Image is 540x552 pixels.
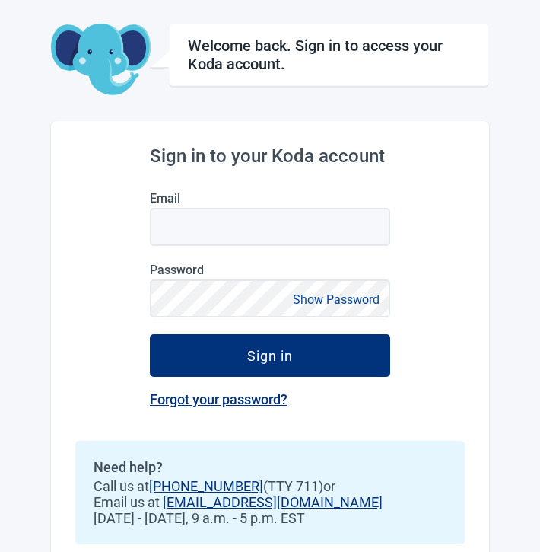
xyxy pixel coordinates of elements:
[150,391,287,407] a: Forgot your password?
[94,494,446,510] span: Email us at
[150,145,390,167] h2: Sign in to your Koda account
[288,289,384,310] button: Show Password
[94,459,446,475] h2: Need help?
[51,24,151,97] img: Koda Elephant
[163,494,383,510] a: [EMAIL_ADDRESS][DOMAIN_NAME]
[94,478,446,494] span: Call us at (TTY 711) or
[247,348,293,363] div: Sign in
[149,478,263,494] a: [PHONE_NUMBER]
[150,334,390,377] button: Sign in
[188,37,470,73] h1: Welcome back. Sign in to access your Koda account.
[150,191,390,206] label: Email
[94,510,446,526] span: [DATE] - [DATE], 9 a.m. - 5 p.m. EST
[150,263,390,277] label: Password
